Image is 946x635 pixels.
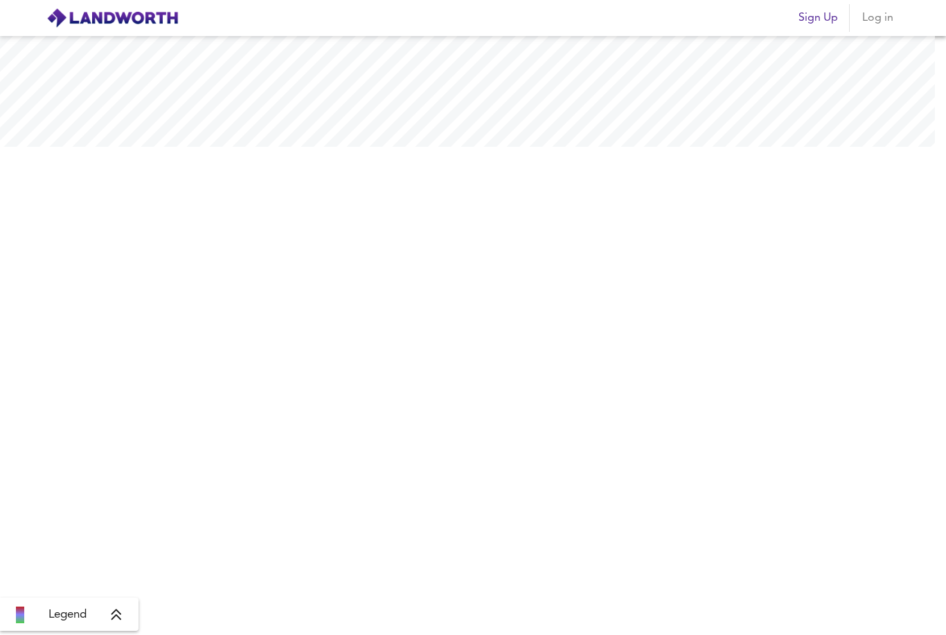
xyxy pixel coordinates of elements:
[48,607,87,623] span: Legend
[855,4,900,32] button: Log in
[793,4,844,32] button: Sign Up
[798,8,838,28] span: Sign Up
[46,8,179,28] img: logo
[861,8,894,28] span: Log in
